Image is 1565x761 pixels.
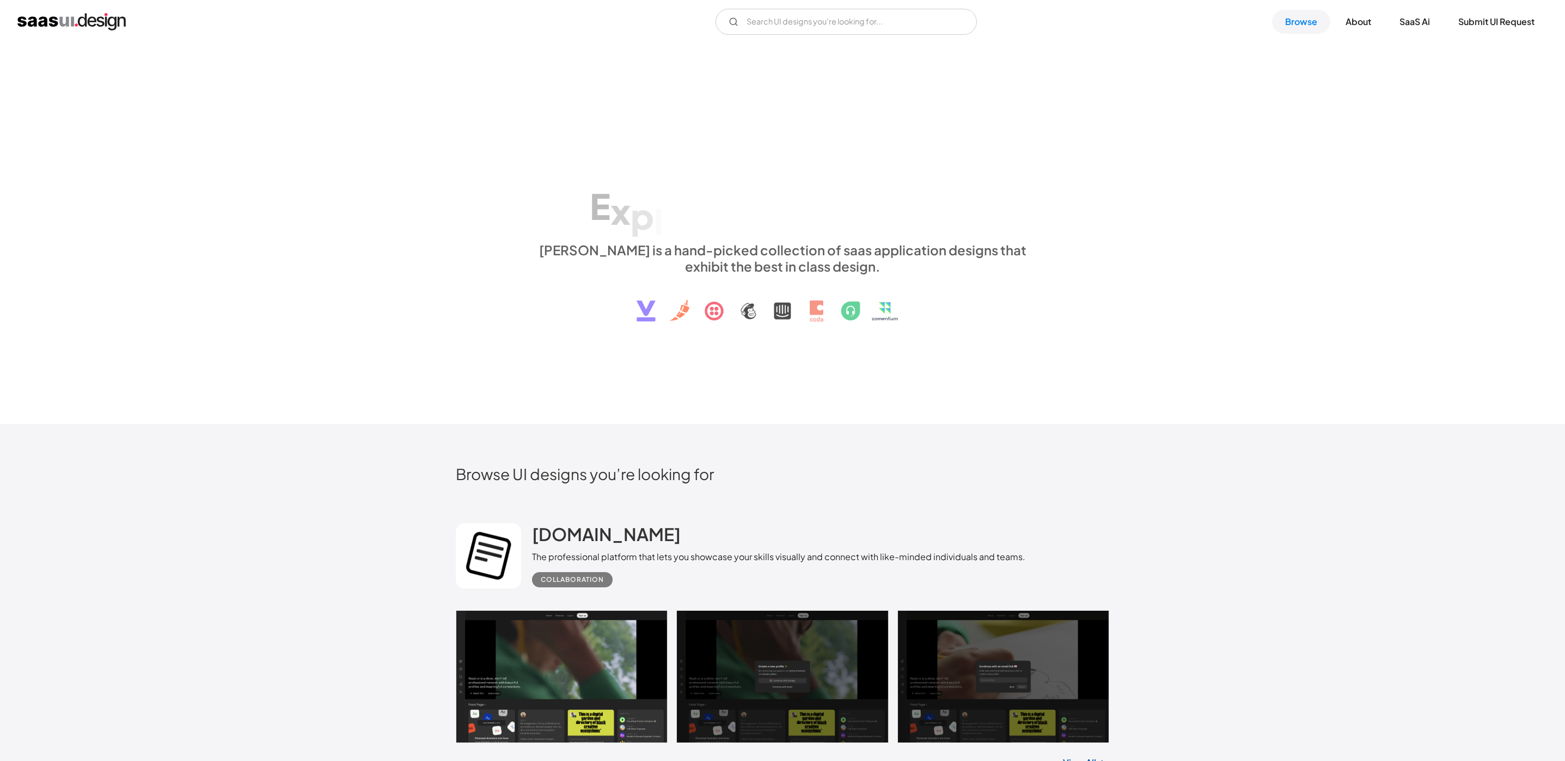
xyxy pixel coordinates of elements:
[532,550,1025,563] div: The professional platform that lets you showcase your skills visually and connect with like-minde...
[610,190,631,232] div: x
[1386,10,1443,34] a: SaaS Ai
[716,9,977,35] input: Search UI designs you're looking for...
[716,9,977,35] form: Email Form
[541,573,604,586] div: Collaboration
[654,200,663,242] div: l
[631,195,654,237] div: p
[618,274,947,331] img: text, icon, saas logo
[17,13,126,30] a: home
[1272,10,1330,34] a: Browse
[1445,10,1548,34] a: Submit UI Request
[456,464,1109,483] h2: Browse UI designs you’re looking for
[590,186,610,228] div: E
[532,523,681,550] a: [DOMAIN_NAME]
[532,242,1033,274] div: [PERSON_NAME] is a hand-picked collection of saas application designs that exhibit the best in cl...
[532,147,1033,231] h1: Explore SaaS UI design patterns & interactions.
[1332,10,1384,34] a: About
[532,523,681,545] h2: [DOMAIN_NAME]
